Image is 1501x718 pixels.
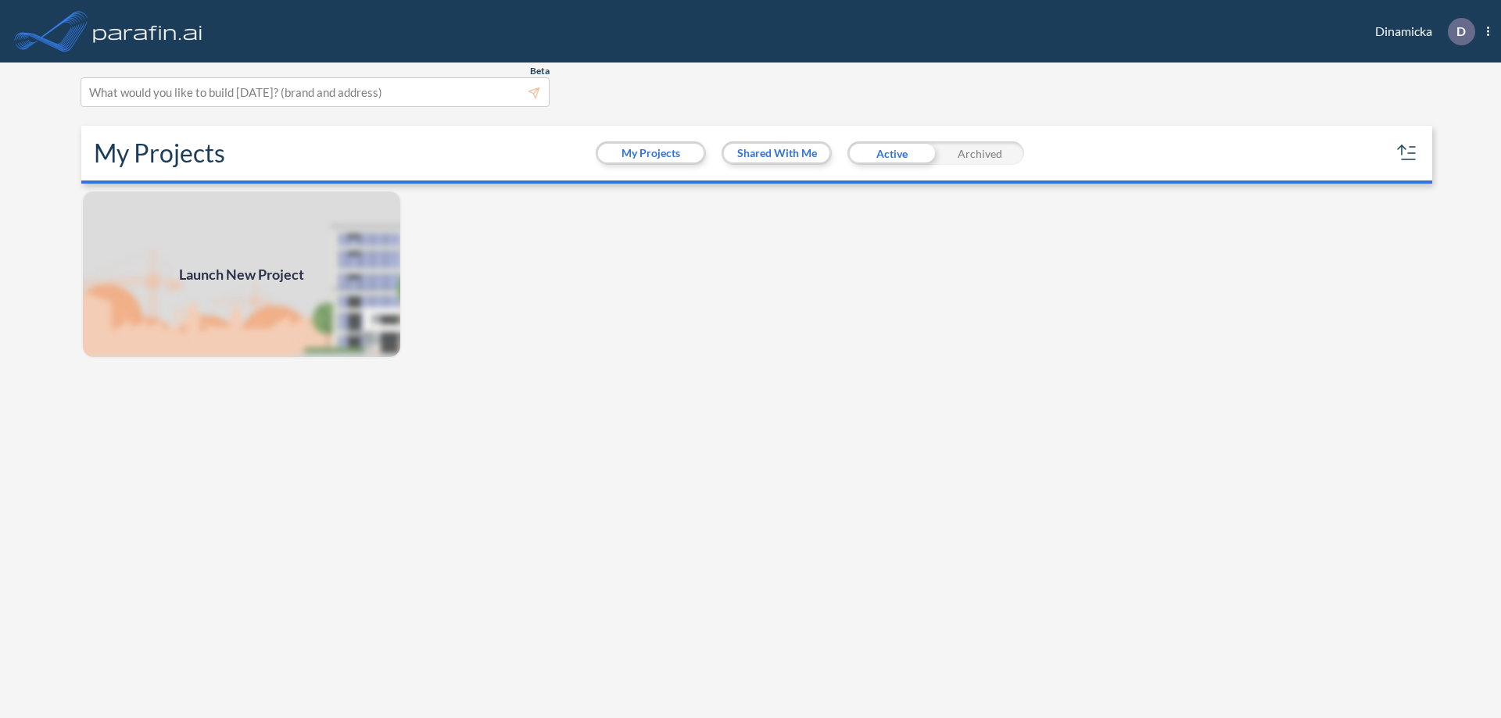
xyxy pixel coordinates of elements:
[598,144,704,163] button: My Projects
[81,190,402,359] a: Launch New Project
[1352,18,1489,45] div: Dinamicka
[530,65,550,77] span: Beta
[1456,24,1466,38] p: D
[179,264,304,285] span: Launch New Project
[90,16,206,47] img: logo
[724,144,829,163] button: Shared With Me
[847,141,936,165] div: Active
[936,141,1024,165] div: Archived
[94,138,225,168] h2: My Projects
[1395,141,1420,166] button: sort
[81,190,402,359] img: add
